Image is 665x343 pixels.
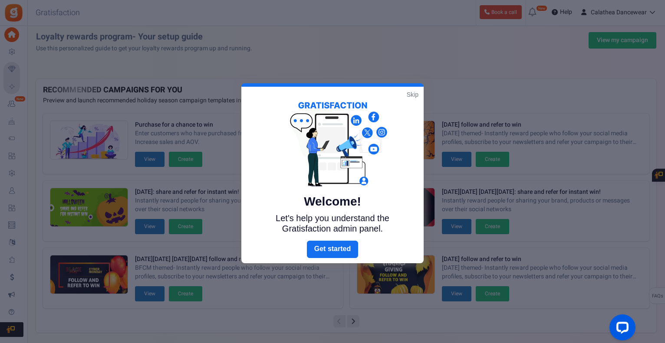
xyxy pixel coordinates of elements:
h5: Welcome! [261,195,404,209]
p: Let's help you understand the Gratisfaction admin panel. [261,213,404,234]
a: Skip [407,90,418,99]
a: Next [307,241,358,258]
